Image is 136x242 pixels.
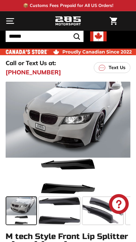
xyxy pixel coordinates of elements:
[109,64,125,71] p: Text Us
[94,62,130,73] a: Text Us
[23,2,113,9] p: 📦 Customs Fees Prepaid for All US Orders!
[106,12,120,30] a: Cart
[6,59,56,67] p: Call or Text Us at:
[107,194,131,216] inbox-online-store-chat: Shopify online store chat
[6,31,84,42] input: Search
[6,68,61,77] a: [PHONE_NUMBER]
[55,16,81,27] img: Logo_285_Motorsport_areodynamics_components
